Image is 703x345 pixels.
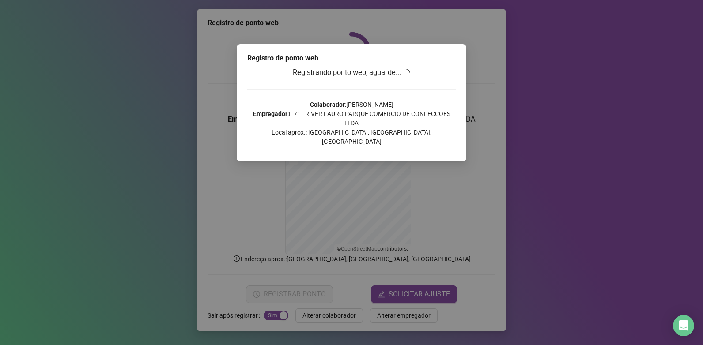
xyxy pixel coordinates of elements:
[310,101,345,108] strong: Colaborador
[673,315,694,336] div: Open Intercom Messenger
[247,67,456,79] h3: Registrando ponto web, aguarde...
[253,110,287,117] strong: Empregador
[403,69,410,76] span: loading
[247,53,456,64] div: Registro de ponto web
[247,100,456,146] p: : [PERSON_NAME] : L 71 - RIVER LAURO PARQUE COMERCIO DE CONFECCOES LTDA Local aprox.: [GEOGRAPHIC...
